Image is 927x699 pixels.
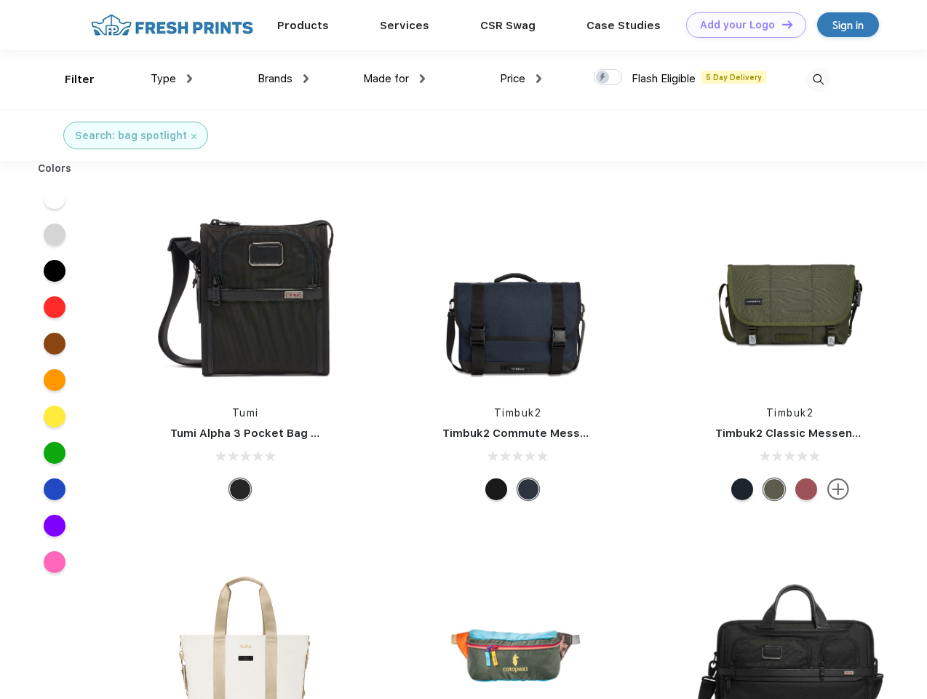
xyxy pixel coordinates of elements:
div: Eco Monsoon [731,478,753,500]
div: Eco Black [485,478,507,500]
a: Timbuk2 [766,407,814,419]
div: Eco Army [763,478,785,500]
img: func=resize&h=266 [421,197,614,391]
img: func=resize&h=266 [148,197,342,391]
div: Eco Nautical [517,478,539,500]
div: Colors [27,161,83,176]
img: fo%20logo%202.webp [87,12,258,38]
div: Add your Logo [700,19,775,31]
div: Filter [65,71,95,88]
a: Products [277,19,329,32]
a: Tumi Alpha 3 Pocket Bag Small [170,427,341,440]
a: Timbuk2 [494,407,542,419]
span: Made for [363,72,409,85]
img: dropdown.png [303,74,309,83]
img: filter_cancel.svg [191,134,196,139]
img: dropdown.png [420,74,425,83]
a: Timbuk2 Classic Messenger Bag [715,427,896,440]
a: Sign in [817,12,879,37]
div: Sign in [832,17,864,33]
div: Eco Collegiate Red [795,478,817,500]
span: Price [500,72,525,85]
span: Flash Eligible [632,72,696,85]
div: Black [229,478,251,500]
img: more.svg [827,478,849,500]
a: Timbuk2 Commute Messenger Bag [442,427,637,440]
img: dropdown.png [536,74,541,83]
img: dropdown.png [187,74,192,83]
span: Brands [258,72,293,85]
div: Search: bag spotlight [75,128,187,143]
span: Type [151,72,176,85]
span: 5 Day Delivery [701,71,766,84]
img: func=resize&h=266 [693,197,887,391]
img: DT [782,20,792,28]
a: Tumi [232,407,259,419]
img: desktop_search.svg [806,68,830,92]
